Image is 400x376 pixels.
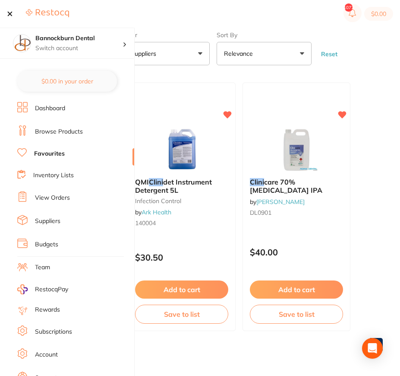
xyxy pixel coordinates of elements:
[35,285,68,294] span: RestocqPay
[35,44,123,53] p: Switch account
[250,209,271,217] span: DL0901
[154,128,210,171] img: QMI Clinidet Instrument Detergent 5L
[35,306,60,314] a: Rewards
[135,178,149,186] span: QMI
[34,150,65,158] a: Favourites
[256,198,305,206] a: [PERSON_NAME]
[17,71,117,92] button: $0.00 in your order
[268,128,324,171] img: Clinicare 70% Isopropyl IPA
[217,42,312,65] button: Relevance
[122,49,160,58] p: All Suppliers
[250,305,343,324] button: Save to list
[318,50,340,58] button: Reset
[369,336,383,354] a: 1
[35,34,123,43] h4: Bannockburn Dental
[135,208,171,216] span: by
[115,32,210,38] label: Supplier
[35,240,58,249] a: Budgets
[250,198,305,206] span: by
[13,35,31,52] img: Bannockburn Dental
[135,178,228,194] b: QMI Clinidet Instrument Detergent 5L
[35,104,65,113] a: Dashboard
[26,9,69,18] img: Restocq Logo
[217,32,312,38] label: Sort By
[35,217,60,226] a: Suppliers
[26,9,69,19] a: Restocq Logo
[135,305,228,324] button: Save to list
[135,252,228,262] p: $30.50
[250,247,343,257] p: $40.00
[35,328,72,336] a: Subscriptions
[149,178,163,186] em: Clini
[17,284,28,294] img: RestocqPay
[35,351,58,359] a: Account
[135,198,228,204] small: infection control
[250,280,343,299] button: Add to cart
[250,178,264,186] em: Clini
[135,219,156,227] span: 140004
[17,284,68,294] a: RestocqPay
[364,7,393,21] button: $0.00
[115,42,210,65] button: All Suppliers
[362,338,383,359] div: Open Intercom Messenger
[35,127,83,136] a: Browse Products
[224,49,256,58] p: Relevance
[35,194,70,202] a: View Orders
[33,171,74,180] a: Inventory Lists
[135,178,212,194] span: det Instrument Detergent 5L
[35,263,50,272] a: Team
[250,178,343,194] b: Clinicare 70% Isopropyl IPA
[250,178,322,194] span: care 70% [MEDICAL_DATA] IPA
[135,280,228,299] button: Add to cart
[142,208,171,216] a: Ark Health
